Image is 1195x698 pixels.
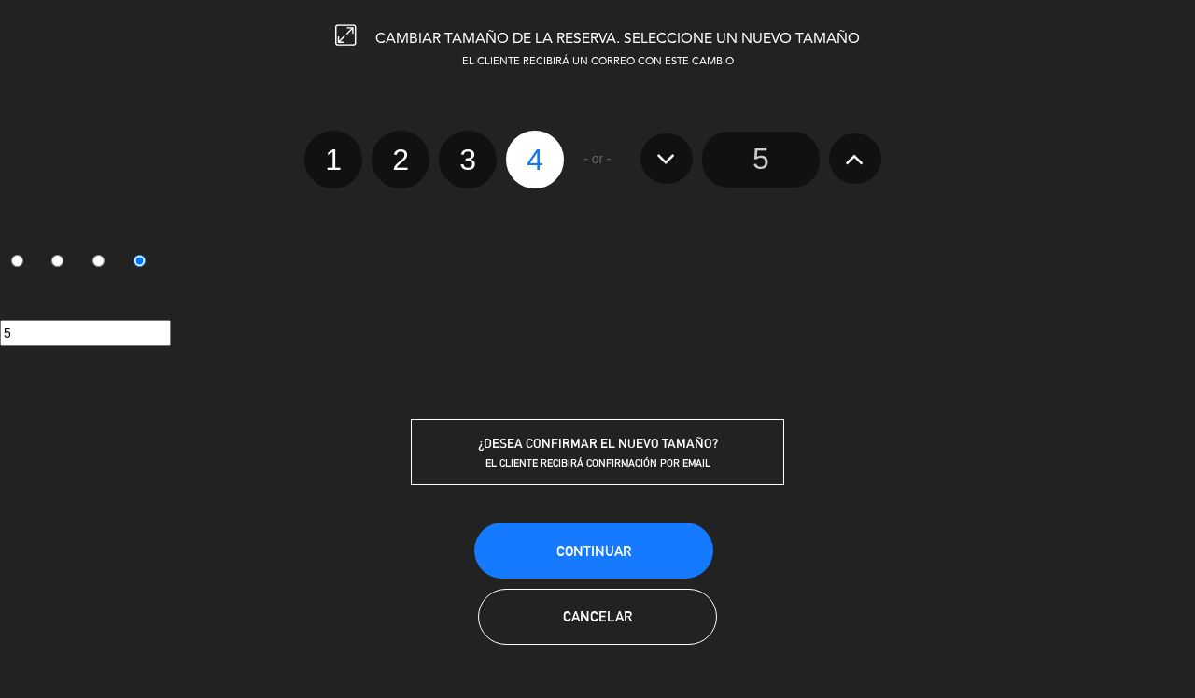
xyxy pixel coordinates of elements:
[485,456,710,469] span: EL CLIENTE RECIBIRÁ CONFIRMACIÓN POR EMAIL
[556,543,631,559] span: Continuar
[462,57,734,67] span: EL CLIENTE RECIBIRÁ UN CORREO CON ESTE CAMBIO
[51,255,63,267] input: 2
[474,523,713,579] button: Continuar
[11,255,23,267] input: 1
[478,436,718,451] span: ¿DESEA CONFIRMAR EL NUEVO TAMAÑO?
[372,131,429,188] label: 2
[82,247,123,279] label: 3
[375,32,860,47] span: CAMBIAR TAMAÑO DE LA RESERVA. SELECCIONE UN NUEVO TAMAÑO
[134,255,146,267] input: 4
[304,131,362,188] label: 1
[122,247,163,279] label: 4
[506,131,564,188] label: 4
[41,247,82,279] label: 2
[478,589,717,645] button: Cancelar
[92,255,105,267] input: 3
[439,131,497,188] label: 3
[563,608,632,624] span: Cancelar
[583,148,612,170] span: - or -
